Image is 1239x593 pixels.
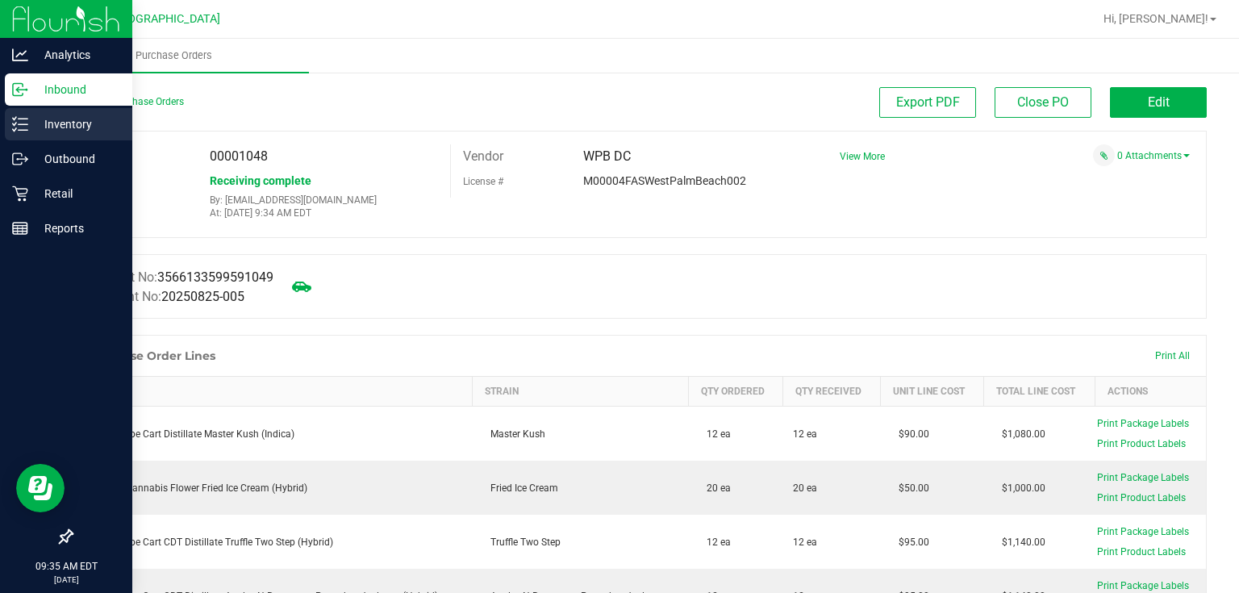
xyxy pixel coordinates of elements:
p: At: [DATE] 9:34 AM EDT [210,207,437,219]
span: 12 ea [699,537,731,548]
a: Purchase Orders [39,39,309,73]
span: Truffle Two Step [482,537,561,548]
p: Inbound [28,80,125,99]
span: $1,000.00 [994,482,1045,494]
label: License # [463,169,503,194]
span: Print Package Labels [1097,472,1189,483]
button: Export PDF [879,87,976,118]
div: FT 3.5g Cannabis Flower Fried Ice Cream (Hybrid) [82,481,463,495]
button: Edit [1110,87,1207,118]
th: Actions [1095,377,1206,407]
p: 09:35 AM EDT [7,559,125,574]
span: Edit [1148,94,1170,110]
span: Mark as not Arrived [286,270,318,303]
div: FT 1g Vape Cart CDT Distillate Truffle Two Step (Hybrid) [82,535,463,549]
span: $1,140.00 [994,537,1045,548]
p: Retail [28,184,125,203]
p: Outbound [28,149,125,169]
th: Strain [473,377,689,407]
p: By: [EMAIL_ADDRESS][DOMAIN_NAME] [210,194,437,206]
span: Print Package Labels [1097,526,1189,537]
inline-svg: Inbound [12,81,28,98]
inline-svg: Retail [12,186,28,202]
span: [GEOGRAPHIC_DATA] [110,12,220,26]
span: 20 ea [699,482,731,494]
span: Close PO [1017,94,1069,110]
span: Fried Ice Cream [482,482,558,494]
a: View More [840,151,885,162]
span: Hi, [PERSON_NAME]! [1103,12,1208,25]
inline-svg: Outbound [12,151,28,167]
inline-svg: Reports [12,220,28,236]
span: 20250825-005 [161,289,244,304]
inline-svg: Analytics [12,47,28,63]
th: Qty Ordered [689,377,783,407]
span: Receiving complete [210,174,311,187]
p: Reports [28,219,125,238]
span: Print Package Labels [1097,580,1189,591]
span: Export PDF [896,94,960,110]
inline-svg: Inventory [12,116,28,132]
span: $90.00 [891,428,929,440]
a: 0 Attachments [1117,150,1190,161]
span: Print All [1155,350,1190,361]
span: 00001048 [210,148,268,164]
th: Unit Line Cost [881,377,984,407]
span: $95.00 [891,537,929,548]
span: Master Kush [482,428,545,440]
div: FT 1g Vape Cart Distillate Master Kush (Indica) [82,427,463,441]
span: 3566133599591049 [157,269,273,285]
span: Print Product Labels [1097,546,1186,558]
h1: Purchase Order Lines [88,349,215,362]
span: Attach a document [1093,144,1115,166]
button: Close PO [995,87,1091,118]
span: Print Package Labels [1097,418,1189,429]
span: Purchase Orders [114,48,234,63]
label: Vendor [463,144,503,169]
span: 12 ea [793,427,817,441]
th: Total Line Cost [984,377,1095,407]
span: Print Product Labels [1097,492,1186,503]
th: Qty Received [783,377,881,407]
iframe: Resource center [16,464,65,512]
label: Shipment No: [84,287,244,307]
p: Inventory [28,115,125,134]
label: Manifest No: [84,268,273,287]
span: 20 ea [793,481,817,495]
span: 12 ea [699,428,731,440]
span: M00004FASWestPalmBeach002 [583,174,746,187]
p: Analytics [28,45,125,65]
span: WPB DC [583,148,631,164]
span: $1,080.00 [994,428,1045,440]
span: $50.00 [891,482,929,494]
p: [DATE] [7,574,125,586]
th: Item [73,377,473,407]
span: Print Product Labels [1097,438,1186,449]
span: 12 ea [793,535,817,549]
